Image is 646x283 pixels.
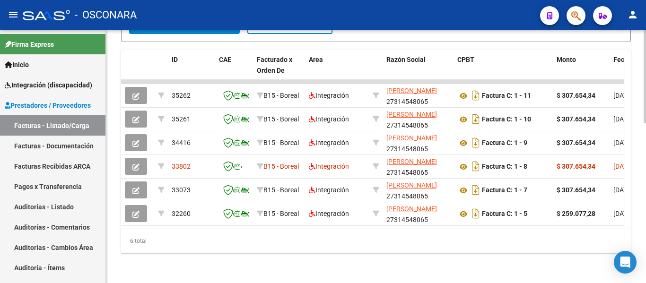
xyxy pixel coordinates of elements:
[172,210,191,217] span: 32260
[309,139,349,146] span: Integración
[309,56,323,63] span: Area
[386,109,450,129] div: 27314548065
[614,251,637,274] div: Open Intercom Messenger
[557,186,595,194] strong: $ 307.654,34
[386,158,437,165] span: [PERSON_NAME]
[172,56,178,63] span: ID
[8,9,19,20] mat-icon: menu
[386,133,450,153] div: 27314548065
[613,210,633,217] span: [DATE]
[557,139,595,146] strong: $ 307.654,34
[305,50,369,91] datatable-header-cell: Area
[309,210,349,217] span: Integración
[386,180,450,200] div: 27314548065
[263,115,299,123] span: B15 - Boreal
[457,56,474,63] span: CPBT
[454,50,553,91] datatable-header-cell: CPBT
[470,111,482,127] i: Descargar documento
[613,115,633,123] span: [DATE]
[386,204,450,223] div: 27314548065
[263,163,299,170] span: B15 - Boreal
[557,56,576,63] span: Monto
[75,5,137,26] span: - OSCONARA
[5,100,91,111] span: Prestadores / Proveedores
[172,186,191,194] span: 33073
[470,88,482,103] i: Descargar documento
[386,56,426,63] span: Razón Social
[627,9,638,20] mat-icon: person
[482,92,531,100] strong: Factura C: 1 - 11
[613,163,633,170] span: [DATE]
[386,134,437,142] span: [PERSON_NAME]
[482,139,527,147] strong: Factura C: 1 - 9
[482,187,527,194] strong: Factura C: 1 - 7
[263,210,299,217] span: B15 - Boreal
[553,50,610,91] datatable-header-cell: Monto
[613,92,633,99] span: [DATE]
[257,56,292,74] span: Facturado x Orden De
[386,181,437,189] span: [PERSON_NAME]
[557,210,595,217] strong: $ 259.077,28
[470,182,482,197] i: Descargar documento
[309,163,349,170] span: Integración
[557,163,595,170] strong: $ 307.654,34
[470,159,482,174] i: Descargar documento
[263,92,299,99] span: B15 - Boreal
[470,135,482,150] i: Descargar documento
[613,186,633,194] span: [DATE]
[263,186,299,194] span: B15 - Boreal
[172,163,191,170] span: 33802
[172,115,191,123] span: 35261
[386,205,437,213] span: [PERSON_NAME]
[5,80,92,90] span: Integración (discapacidad)
[482,116,531,123] strong: Factura C: 1 - 10
[172,139,191,146] span: 34416
[5,60,29,70] span: Inicio
[215,50,253,91] datatable-header-cell: CAE
[470,206,482,221] i: Descargar documento
[383,50,454,91] datatable-header-cell: Razón Social
[557,115,595,123] strong: $ 307.654,34
[386,111,437,118] span: [PERSON_NAME]
[386,156,450,176] div: 27314548065
[263,139,299,146] span: B15 - Boreal
[482,163,527,171] strong: Factura C: 1 - 8
[253,50,305,91] datatable-header-cell: Facturado x Orden De
[309,115,349,123] span: Integración
[309,186,349,194] span: Integración
[482,210,527,218] strong: Factura C: 1 - 5
[172,92,191,99] span: 35262
[309,92,349,99] span: Integración
[613,139,633,146] span: [DATE]
[386,87,437,94] span: [PERSON_NAME]
[168,50,215,91] datatable-header-cell: ID
[121,229,631,253] div: 6 total
[219,56,231,63] span: CAE
[557,92,595,99] strong: $ 307.654,34
[5,39,54,50] span: Firma Express
[386,86,450,105] div: 27314548065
